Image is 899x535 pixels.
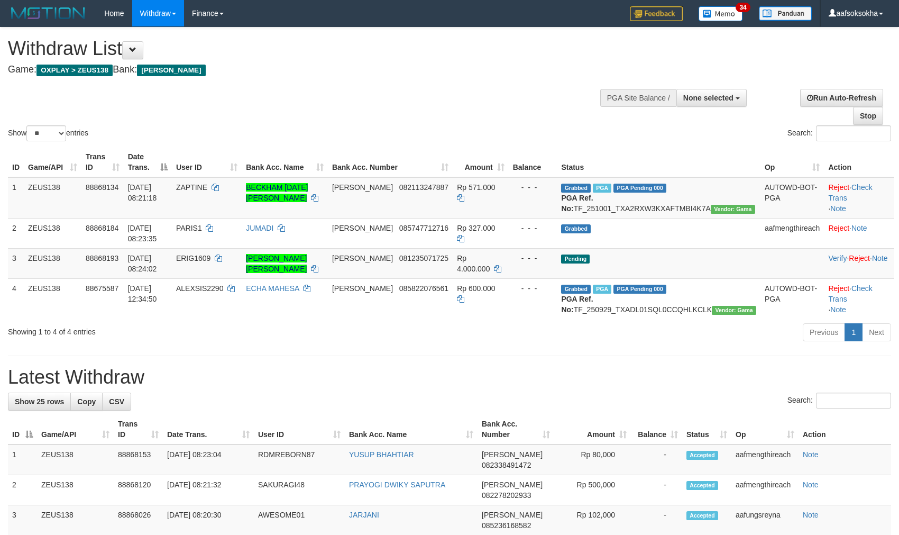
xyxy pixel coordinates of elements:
span: Rp 600.000 [457,284,495,293]
a: Note [830,305,846,314]
td: - [631,445,682,475]
span: [PERSON_NAME] [482,450,543,459]
label: Search: [787,125,891,141]
td: [DATE] 08:21:32 [163,475,254,505]
td: 1 [8,177,24,219]
span: 88675587 [86,284,118,293]
th: Amount: activate to sort column ascending [453,147,508,177]
a: Reject [828,183,849,192]
span: [PERSON_NAME] [482,480,543,489]
span: PARIS1 [176,224,202,232]
span: ZAPTINE [176,183,207,192]
span: [PERSON_NAME] [332,183,393,192]
a: [PERSON_NAME] [PERSON_NAME] [246,254,307,273]
a: ECHA MAHESA [246,284,299,293]
th: Bank Acc. Name: activate to sort column ascending [242,147,328,177]
span: 88868134 [86,183,118,192]
span: Marked by aafpengsreynich [593,285,611,294]
span: Grabbed [561,224,591,233]
td: aafmengthireach [731,445,799,475]
td: Rp 80,000 [554,445,631,475]
span: Copy [77,397,96,406]
h1: Withdraw List [8,38,589,59]
span: Copy 085747712716 to clipboard [399,224,448,232]
td: 88868120 [114,475,163,505]
th: Status: activate to sort column ascending [682,414,731,445]
button: None selected [676,89,747,107]
td: 2 [8,218,24,248]
td: TF_250929_TXADL01SQL0CCQHLKCLK [557,278,760,319]
span: PGA Pending [613,184,666,193]
td: · · [824,278,894,319]
td: 88868153 [114,445,163,475]
input: Search: [816,393,891,409]
th: Bank Acc. Number: activate to sort column ascending [328,147,453,177]
a: Reject [828,224,849,232]
a: Note [830,204,846,213]
span: Rp 571.000 [457,183,495,192]
a: BECKHAM [DATE][PERSON_NAME] [246,183,308,202]
th: Game/API: activate to sort column ascending [24,147,81,177]
a: Show 25 rows [8,393,71,411]
label: Search: [787,393,891,409]
td: - [631,475,682,505]
span: Copy 085236168582 to clipboard [482,521,531,530]
th: ID: activate to sort column descending [8,414,37,445]
span: Copy 082278202933 to clipboard [482,491,531,500]
label: Show entries [8,125,88,141]
th: Bank Acc. Name: activate to sort column ascending [345,414,478,445]
img: MOTION_logo.png [8,5,88,21]
a: Copy [70,393,103,411]
td: 2 [8,475,37,505]
span: CSV [109,397,124,406]
th: Balance [509,147,557,177]
a: JUMADI [246,224,273,232]
div: - - - [513,283,553,294]
td: ZEUS138 [24,218,81,248]
td: AUTOWD-BOT-PGA [760,177,824,219]
a: Reject [828,284,849,293]
a: Next [862,323,891,341]
span: Grabbed [561,184,591,193]
td: TF_251001_TXA2RXW3KXAFTMBI4K7A [557,177,760,219]
th: User ID: activate to sort column ascending [254,414,345,445]
span: Pending [561,255,590,264]
th: Trans ID: activate to sort column ascending [81,147,124,177]
h1: Latest Withdraw [8,367,891,388]
div: Showing 1 to 4 of 4 entries [8,322,366,337]
span: [PERSON_NAME] [137,65,205,76]
th: Status [557,147,760,177]
a: Previous [803,323,845,341]
td: · [824,218,894,248]
td: ZEUS138 [24,278,81,319]
span: Accepted [686,451,718,460]
span: [PERSON_NAME] [332,284,393,293]
a: Check Trans [828,183,872,202]
select: Showentries [26,125,66,141]
th: Balance: activate to sort column ascending [631,414,682,445]
span: 88868184 [86,224,118,232]
td: SAKURAGI48 [254,475,345,505]
a: Note [803,480,819,489]
a: PRAYOGI DWIKY SAPUTRA [349,480,445,489]
th: Trans ID: activate to sort column ascending [114,414,163,445]
span: Copy 082338491472 to clipboard [482,461,531,469]
span: [DATE] 08:21:18 [128,183,157,202]
th: Action [824,147,894,177]
b: PGA Ref. No: [561,295,593,314]
span: 34 [736,3,750,12]
span: [DATE] 12:34:50 [128,284,157,303]
th: Amount: activate to sort column ascending [554,414,631,445]
td: ZEUS138 [37,475,114,505]
span: Show 25 rows [15,397,64,406]
span: Rp 4.000.000 [457,254,490,273]
input: Search: [816,125,891,141]
div: - - - [513,182,553,193]
img: Button%20Memo.svg [699,6,743,21]
span: [PERSON_NAME] [332,254,393,262]
span: Marked by aaftrukkakada [593,184,611,193]
img: Feedback.jpg [630,6,683,21]
span: Accepted [686,511,718,520]
td: ZEUS138 [37,445,114,475]
span: ALEXSIS2290 [176,284,224,293]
